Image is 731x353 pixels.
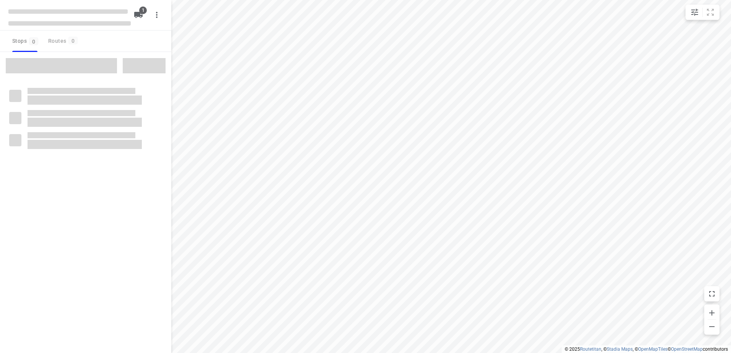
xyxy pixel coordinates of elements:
[638,347,668,352] a: OpenMapTiles
[671,347,703,352] a: OpenStreetMap
[565,347,728,352] li: © 2025 , © , © © contributors
[607,347,633,352] a: Stadia Maps
[686,5,720,20] div: small contained button group
[687,5,702,20] button: Map settings
[580,347,601,352] a: Routetitan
